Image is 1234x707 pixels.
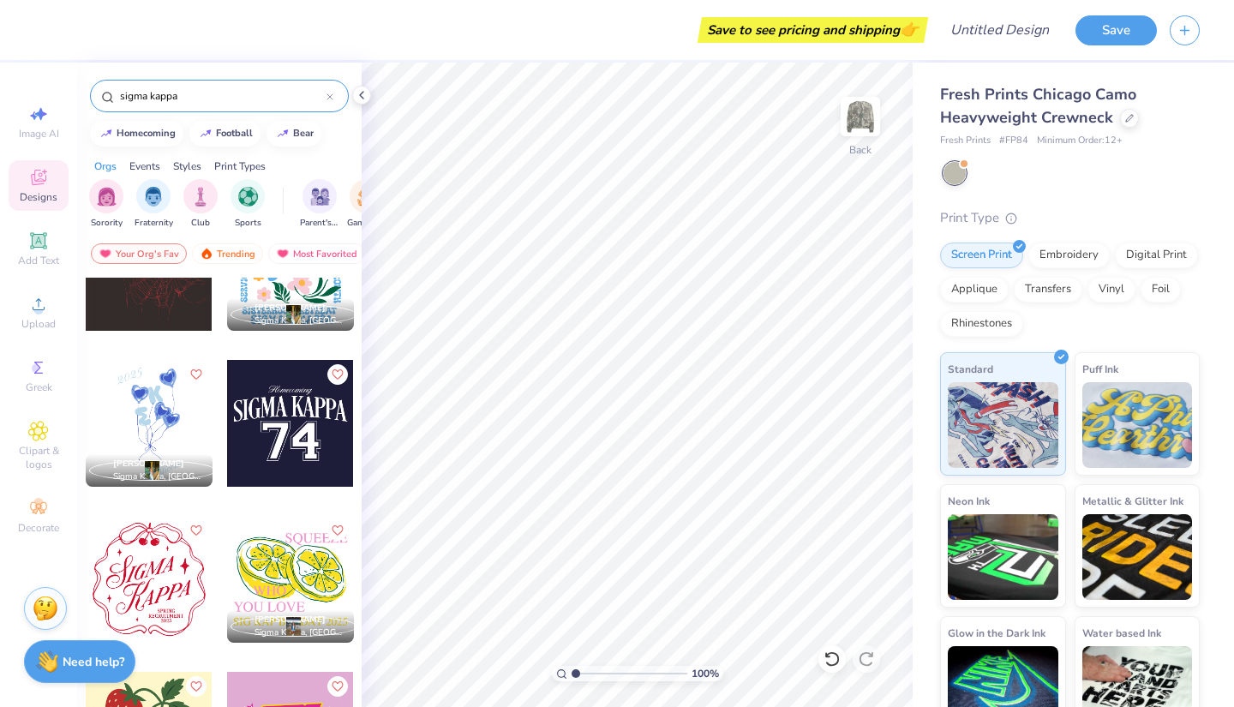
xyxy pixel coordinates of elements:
[1014,277,1082,303] div: Transfers
[267,121,321,147] button: bear
[347,217,386,230] span: Game Day
[1082,492,1183,510] span: Metallic & Glitter Ink
[183,179,218,230] div: filter for Club
[310,187,330,207] img: Parent's Weekend Image
[91,243,187,264] div: Your Org's Fav
[300,217,339,230] span: Parent's Weekend
[347,179,386,230] button: filter button
[948,624,1045,642] span: Glow in the Dark Ink
[192,243,263,264] div: Trending
[1082,382,1193,468] img: Puff Ink
[293,129,314,138] div: bear
[99,129,113,139] img: trend_line.gif
[90,121,183,147] button: homecoming
[948,492,990,510] span: Neon Ink
[347,179,386,230] div: filter for Game Day
[1028,243,1110,268] div: Embroidery
[900,19,919,39] span: 👉
[189,121,261,147] button: football
[276,248,290,260] img: most_fav.gif
[216,129,253,138] div: football
[300,179,339,230] button: filter button
[214,159,266,174] div: Print Types
[199,129,213,139] img: trend_line.gif
[702,17,924,43] div: Save to see pricing and shipping
[235,217,261,230] span: Sports
[135,179,173,230] div: filter for Fraternity
[135,217,173,230] span: Fraternity
[118,87,326,105] input: Try "Alpha"
[1082,514,1193,600] img: Metallic & Glitter Ink
[1082,624,1161,642] span: Water based Ink
[191,187,210,207] img: Club Image
[18,521,59,535] span: Decorate
[238,187,258,207] img: Sports Image
[937,13,1063,47] input: Untitled Design
[948,382,1058,468] img: Standard
[135,179,173,230] button: filter button
[1082,360,1118,378] span: Puff Ink
[18,254,59,267] span: Add Text
[268,243,365,264] div: Most Favorited
[200,248,213,260] img: trending.gif
[940,311,1023,337] div: Rhinestones
[940,208,1200,228] div: Print Type
[117,129,176,138] div: homecoming
[849,142,872,158] div: Back
[89,179,123,230] div: filter for Sorority
[999,134,1028,148] span: # FP84
[19,127,59,141] span: Image AI
[89,179,123,230] button: filter button
[144,187,163,207] img: Fraternity Image
[357,187,377,207] img: Game Day Image
[692,666,719,681] span: 100 %
[1141,277,1181,303] div: Foil
[300,179,339,230] div: filter for Parent's Weekend
[21,317,56,331] span: Upload
[94,159,117,174] div: Orgs
[183,179,218,230] button: filter button
[26,380,52,394] span: Greek
[97,187,117,207] img: Sorority Image
[948,360,993,378] span: Standard
[99,248,112,260] img: most_fav.gif
[63,654,124,670] strong: Need help?
[1087,277,1135,303] div: Vinyl
[940,243,1023,268] div: Screen Print
[129,159,160,174] div: Events
[1075,15,1157,45] button: Save
[231,179,265,230] div: filter for Sports
[948,514,1058,600] img: Neon Ink
[173,159,201,174] div: Styles
[940,277,1009,303] div: Applique
[276,129,290,139] img: trend_line.gif
[940,134,991,148] span: Fresh Prints
[940,84,1136,128] span: Fresh Prints Chicago Camo Heavyweight Crewneck
[9,444,69,471] span: Clipart & logos
[91,217,123,230] span: Sorority
[191,217,210,230] span: Club
[20,190,57,204] span: Designs
[1037,134,1123,148] span: Minimum Order: 12 +
[231,179,265,230] button: filter button
[1115,243,1198,268] div: Digital Print
[843,99,878,134] img: Back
